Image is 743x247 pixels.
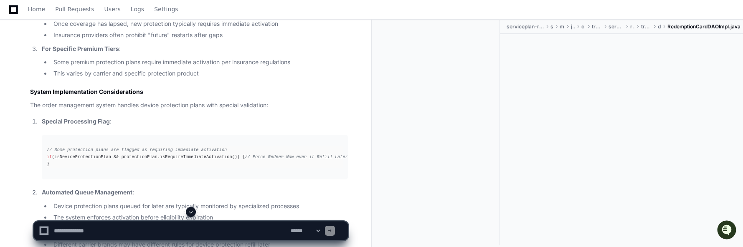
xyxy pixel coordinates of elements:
[8,33,152,47] div: Welcome
[104,7,121,12] span: Users
[630,23,634,30] span: refill
[59,87,101,94] a: Powered byPylon
[51,58,348,67] li: Some premium protection plans require immediate activation per insurance regulations
[42,45,119,52] strong: For Specific Premium Tiers
[42,118,110,125] strong: Special Processing Flag
[42,188,348,197] p: :
[28,62,137,71] div: Start new chat
[47,146,343,168] div: (isDeviceProtectionPlan && protectionPlan.isRequireImmediateActivation()) { service.setIsRedeemNo...
[658,23,661,30] span: dao
[8,8,25,25] img: PlayerZero
[581,23,585,30] span: com
[28,7,45,12] span: Home
[51,69,348,78] li: This varies by carrier and specific protection product
[42,189,132,196] strong: Automated Queue Management
[83,88,101,94] span: Pylon
[47,147,227,152] span: // Some protection plans are flagged as requiring immediate activation
[641,23,651,30] span: tracfone
[245,154,384,159] span: // Force Redeem Now even if Refill Later was requested
[667,23,740,30] span: RedemptionCardDAOImpl.java
[30,101,348,110] p: The order management system handles device protection plans with special validation:
[28,71,121,77] div: We're offline, but we'll be back soon!
[592,23,602,30] span: tracfone
[560,23,564,30] span: main
[142,65,152,75] button: Start new chat
[51,30,348,40] li: Insurance providers often prohibit "future" restarts after gaps
[154,7,178,12] span: Settings
[47,154,52,159] span: if
[55,7,94,12] span: Pull Requests
[51,202,348,211] li: Device protection plans queued for later are typically monitored by specialized processes
[30,88,348,96] h2: System Implementation Considerations
[51,19,348,29] li: Once coverage has lapsed, new protection typically requires immediate activation
[42,44,348,54] p: :
[507,23,544,30] span: serviceplan-refill-tracfone
[42,117,348,126] p: :
[8,62,23,77] img: 1756235613930-3d25f9e4-fa56-45dd-b3ad-e072dfbd1548
[716,219,739,242] iframe: Open customer support
[571,23,575,30] span: java
[609,23,623,30] span: serviceplan
[550,23,553,30] span: src
[131,7,144,12] span: Logs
